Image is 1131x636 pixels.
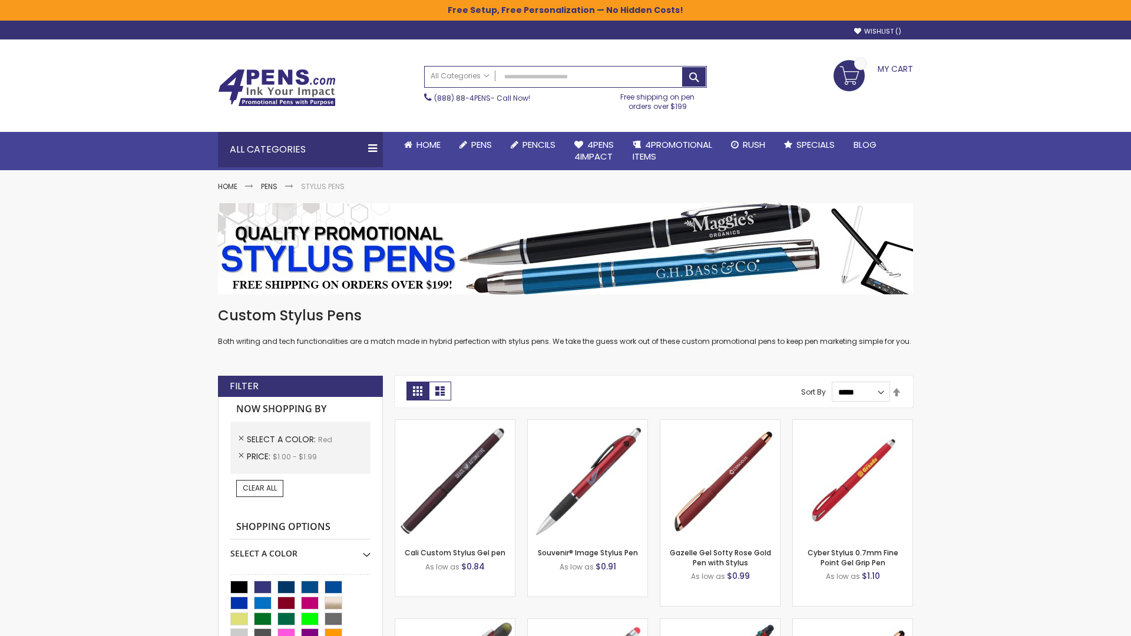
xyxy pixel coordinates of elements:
span: Price [247,450,273,462]
a: Gazelle Gel Softy Rose Gold Pen with Stylus [670,548,771,567]
a: Souvenir® Image Stylus Pen-Red [528,419,647,429]
span: Select A Color [247,433,318,445]
div: Select A Color [230,539,371,559]
a: Islander Softy Gel with Stylus - ColorJet Imprint-Red [528,618,647,628]
a: Cali Custom Stylus Gel pen [405,548,505,558]
a: Wishlist [854,27,901,36]
span: Clear All [243,483,277,493]
img: Cyber Stylus 0.7mm Fine Point Gel Grip Pen-Red [793,420,912,539]
img: Gazelle Gel Softy Rose Gold Pen with Stylus-Red [660,420,780,539]
a: Souvenir® Image Stylus Pen [538,548,638,558]
h1: Custom Stylus Pens [218,306,913,325]
span: $1.10 [862,570,880,582]
span: $0.99 [727,570,750,582]
span: 4PROMOTIONAL ITEMS [633,138,712,163]
a: Blog [844,132,886,158]
div: Both writing and tech functionalities are a match made in hybrid perfection with stylus pens. We ... [218,306,913,347]
a: Cyber Stylus 0.7mm Fine Point Gel Grip Pen-Red [793,419,912,429]
span: Rush [743,138,765,151]
label: Sort By [801,387,826,397]
a: Clear All [236,480,283,496]
a: All Categories [425,67,495,86]
strong: Filter [230,380,259,393]
a: (888) 88-4PENS [434,93,491,103]
span: As low as [691,571,725,581]
a: Orbitor 4 Color Assorted Ink Metallic Stylus Pens-Red [660,618,780,628]
span: All Categories [431,71,490,81]
a: Home [218,181,237,191]
a: Cali Custom Stylus Gel pen-Red [395,419,515,429]
img: 4Pens Custom Pens and Promotional Products [218,69,336,107]
a: Cyber Stylus 0.7mm Fine Point Gel Grip Pen [808,548,898,567]
img: Cali Custom Stylus Gel pen-Red [395,420,515,539]
a: Pens [261,181,277,191]
a: Home [395,132,450,158]
span: As low as [560,562,594,572]
a: 4PROMOTIONALITEMS [623,132,722,170]
span: Pencils [522,138,555,151]
strong: Now Shopping by [230,397,371,422]
span: As low as [425,562,459,572]
a: Gazelle Gel Softy Rose Gold Pen with Stylus-Red [660,419,780,429]
span: 4Pens 4impact [574,138,614,163]
img: Stylus Pens [218,203,913,294]
span: $0.84 [461,561,485,572]
strong: Shopping Options [230,515,371,540]
span: $1.00 - $1.99 [273,452,317,462]
span: Specials [796,138,835,151]
span: $0.91 [596,561,616,572]
span: Pens [471,138,492,151]
a: Pencils [501,132,565,158]
a: Specials [775,132,844,158]
div: All Categories [218,132,383,167]
span: As low as [826,571,860,581]
span: - Call Now! [434,93,530,103]
a: Gazelle Gel Softy Rose Gold Pen with Stylus - ColorJet-Red [793,618,912,628]
a: Souvenir® Jalan Highlighter Stylus Pen Combo-Red [395,618,515,628]
span: Blog [854,138,877,151]
a: Pens [450,132,501,158]
span: Red [318,435,332,445]
a: 4Pens4impact [565,132,623,170]
a: Rush [722,132,775,158]
span: Home [416,138,441,151]
div: Free shipping on pen orders over $199 [609,88,707,111]
strong: Grid [406,382,429,400]
img: Souvenir® Image Stylus Pen-Red [528,420,647,539]
strong: Stylus Pens [301,181,345,191]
